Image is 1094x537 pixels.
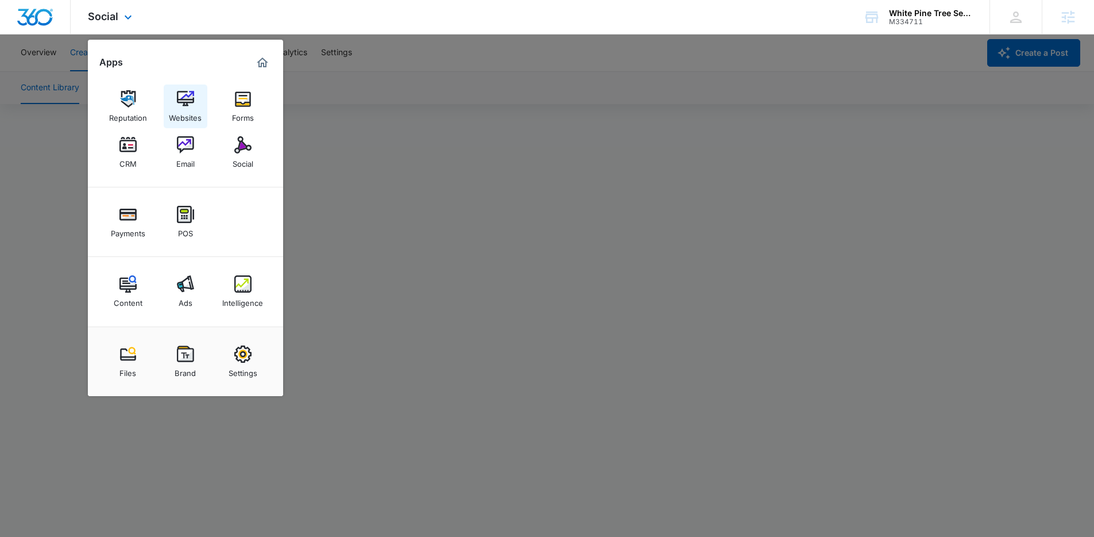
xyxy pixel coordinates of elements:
[164,85,207,128] a: Websites
[889,18,973,26] div: account id
[889,9,973,18] div: account name
[119,363,136,378] div: Files
[175,363,196,378] div: Brand
[176,154,195,168] div: Email
[233,154,253,168] div: Social
[99,57,123,68] h2: Apps
[164,340,207,383] a: Brand
[169,108,202,122] div: Websites
[127,68,194,75] div: Keywords by Traffic
[179,293,192,308] div: Ads
[232,108,254,122] div: Forms
[114,67,123,76] img: tab_keywords_by_traffic_grey.svg
[221,131,265,174] a: Social
[18,18,28,28] img: logo_orange.svg
[164,131,207,174] a: Email
[106,85,150,128] a: Reputation
[106,200,150,244] a: Payments
[221,340,265,383] a: Settings
[178,223,193,238] div: POS
[221,270,265,313] a: Intelligence
[253,53,272,72] a: Marketing 360® Dashboard
[106,131,150,174] a: CRM
[119,154,137,168] div: CRM
[111,223,145,238] div: Payments
[164,200,207,244] a: POS
[109,108,147,122] div: Reputation
[30,30,126,39] div: Domain: [DOMAIN_NAME]
[18,30,28,39] img: website_grey.svg
[44,68,103,75] div: Domain Overview
[222,293,263,308] div: Intelligence
[31,67,40,76] img: tab_domain_overview_orange.svg
[106,340,150,383] a: Files
[229,363,257,378] div: Settings
[88,10,118,22] span: Social
[32,18,56,28] div: v 4.0.25
[221,85,265,128] a: Forms
[114,293,142,308] div: Content
[106,270,150,313] a: Content
[164,270,207,313] a: Ads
